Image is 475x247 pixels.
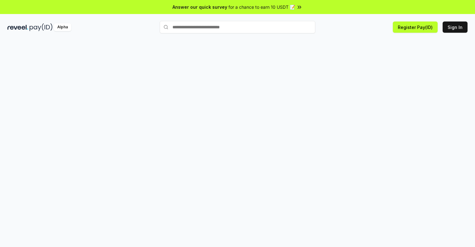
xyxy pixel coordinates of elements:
[30,23,53,31] img: pay_id
[393,21,438,33] button: Register Pay(ID)
[172,4,227,10] span: Answer our quick survey
[7,23,28,31] img: reveel_dark
[54,23,71,31] div: Alpha
[228,4,295,10] span: for a chance to earn 10 USDT 📝
[443,21,468,33] button: Sign In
